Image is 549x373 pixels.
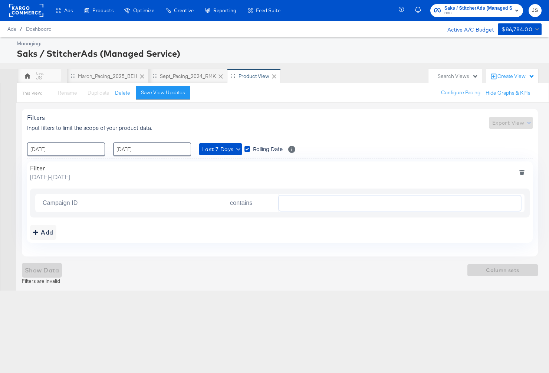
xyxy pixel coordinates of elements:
[199,143,242,155] button: Last 7 Days
[267,198,273,204] button: Open
[213,7,236,13] span: Reporting
[438,73,478,80] div: Search Views
[16,26,26,32] span: /
[33,227,53,238] div: Add
[256,7,280,13] span: Feed Suite
[430,4,523,17] button: Saks / StitcherAds (Managed Service)HBC
[30,164,70,172] div: Filter
[444,10,512,16] span: HBC
[152,74,157,78] div: Drag to reorder tab
[78,73,137,80] div: March_Pacing_2025_BEH
[88,89,109,96] span: Duplicate
[486,89,530,96] button: Hide Graphs & KPIs
[440,23,494,35] div: Active A/C Budget
[436,86,486,99] button: Configure Pacing
[115,89,130,96] button: Delete
[26,26,52,32] a: Dashboard
[253,145,283,153] span: Rolling Date
[202,145,239,154] span: Last 7 Days
[532,6,539,15] span: JS
[30,225,56,240] button: addbutton
[498,23,542,35] button: $86,784.00
[502,25,532,34] div: $86,784.00
[529,4,542,17] button: JS
[27,124,152,131] span: Input filters to limit the scope of your product data.
[27,114,45,121] span: Filters
[58,89,77,96] span: Rename
[70,74,75,78] div: Drag to reorder tab
[497,73,535,80] div: Create View
[231,74,235,78] div: Drag to reorder tab
[30,173,70,181] span: [DATE] - [DATE]
[36,74,42,81] div: JS
[17,40,540,47] div: Managing:
[174,7,194,13] span: Creative
[64,7,73,13] span: Ads
[22,263,538,291] div: Filters are invalid
[136,86,190,99] button: Save View Updates
[133,7,154,13] span: Optimize
[7,26,16,32] span: Ads
[514,164,530,181] button: deletefilters
[141,89,185,96] div: Save View Updates
[160,73,216,80] div: Sept_Pacing_2024_RMK
[17,47,540,60] div: Saks / StitcherAds (Managed Service)
[186,198,192,204] button: Open
[239,73,269,80] div: Product View
[22,90,42,96] div: This View:
[92,7,114,13] span: Products
[444,4,512,12] span: Saks / StitcherAds (Managed Service)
